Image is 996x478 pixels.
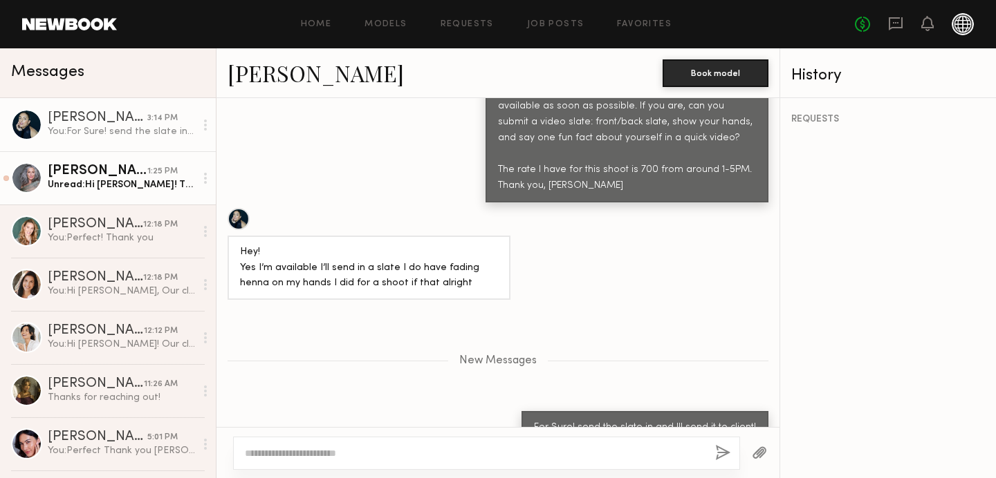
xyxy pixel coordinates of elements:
[48,377,144,391] div: [PERSON_NAME]
[663,59,768,87] button: Book model
[459,355,537,367] span: New Messages
[534,420,756,436] div: For Sure! send the slate in and Ill send it to client!
[48,111,147,125] div: [PERSON_NAME]
[147,431,178,444] div: 5:01 PM
[498,51,756,194] div: Hi [PERSON_NAME]! Our client DRMTLGY Loves your look, and would like to have you submit a slate f...
[11,64,84,80] span: Messages
[143,271,178,285] div: 12:18 PM
[527,20,584,29] a: Job Posts
[48,231,195,245] div: You: Perfect! Thank you
[48,391,195,404] div: Thanks for reaching out!
[301,20,332,29] a: Home
[147,165,178,178] div: 1:25 PM
[48,338,195,351] div: You: Hi [PERSON_NAME]! Our client DRMTLGY Loves your look, and would like to have you submit a sl...
[147,112,178,125] div: 3:14 PM
[48,444,195,457] div: You: Perfect Thank you [PERSON_NAME]!
[144,378,178,391] div: 11:26 AM
[48,178,195,191] div: Unread: Hi [PERSON_NAME]! That’s great. Yes, I’m available and interested. I’ll try to get slate ...
[143,218,178,231] div: 12:18 PM
[240,245,498,292] div: Hey! Yes I’m available I’ll send in a slate I do have fading henna on my hands I did for a shoot ...
[228,58,404,88] a: [PERSON_NAME]
[48,285,195,298] div: You: Hi [PERSON_NAME], Our client DRMTLGY Loves your look, and would like to have you submit a sl...
[48,218,143,231] div: [PERSON_NAME]
[48,125,195,138] div: You: For Sure! send the slate in and Ill send it to client!
[791,115,985,124] div: REQUESTS
[48,164,147,178] div: [PERSON_NAME]
[48,271,143,285] div: [PERSON_NAME]
[441,20,494,29] a: Requests
[48,324,144,338] div: [PERSON_NAME]
[663,66,768,78] a: Book model
[617,20,672,29] a: Favorites
[791,68,985,84] div: History
[144,325,178,338] div: 12:12 PM
[365,20,407,29] a: Models
[48,430,147,444] div: [PERSON_NAME]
